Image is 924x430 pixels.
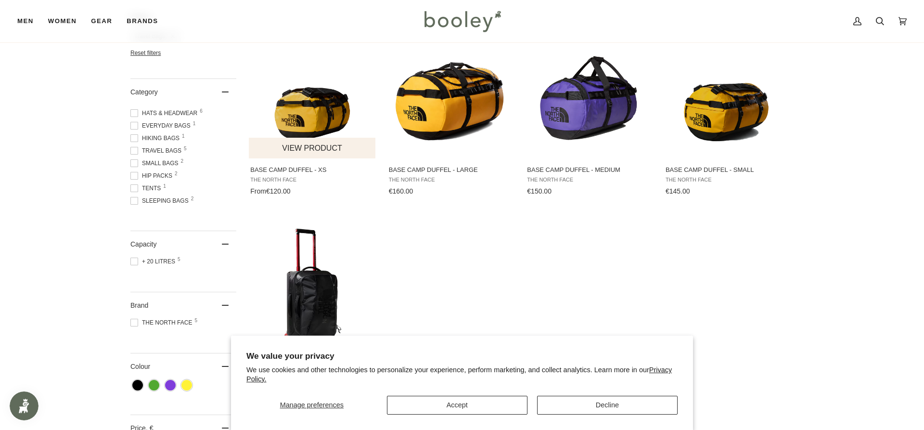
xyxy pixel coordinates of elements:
span: The North Face [666,177,790,183]
span: 2 [181,159,184,164]
button: Decline [537,396,678,415]
span: 2 [191,196,194,201]
iframe: Button to open loyalty program pop-up [10,391,38,420]
span: Category [130,88,158,96]
span: + 20 Litres [130,257,178,266]
a: Base Camp Duffel - Medium [526,14,653,199]
span: From [250,187,266,195]
span: Colour: Green [149,380,159,391]
h2: We value your privacy [246,351,678,361]
span: Reset filters [130,50,161,56]
span: The North Face [527,177,652,183]
img: The North Face Base Camp Duffel - Medium Peak Purple / TNF Black - Booley Galway [526,22,653,150]
a: Base Camp Duffel - Large [387,14,515,199]
span: Small Bags [130,159,181,168]
a: Base Camp Rolling Thunder 22 in [249,215,376,400]
a: Base Camp Duffel - XS [249,14,376,199]
span: €160.00 [389,187,413,195]
span: Women [48,16,77,26]
span: Hats & Headwear [130,109,200,117]
span: Gear [91,16,112,26]
span: 6 [200,109,203,114]
span: Base Camp Duffel - XS [250,166,375,174]
span: Brand [130,301,148,309]
span: Men [17,16,34,26]
span: Base Camp Duffel - Large [389,166,513,174]
span: 5 [184,146,187,151]
span: The North Face [250,177,375,183]
span: Base Camp Duffel - Small [666,166,790,174]
span: Hip Packs [130,171,175,180]
button: Manage preferences [246,396,377,415]
img: Booley [420,7,504,35]
span: Everyday Bags [130,121,193,130]
button: View product [249,138,375,158]
span: Colour: Purple [165,380,176,391]
a: Base Camp Duffel - Small [664,14,792,199]
span: The North Face [389,177,513,183]
span: €150.00 [527,187,552,195]
img: The North Face Base Camp Duffel - XS Summit Gold / TNF Black / NFP - Booley Galway [249,22,376,150]
button: Accept [387,396,527,415]
span: Capacity [130,240,156,248]
span: Travel Bags [130,146,184,155]
span: Colour: Black [132,380,143,391]
img: The North Face Base Camp Duffel - Small Summit Gold / TNF Black / NPF - Booley Galway [664,22,792,150]
span: 1 [163,184,166,189]
span: 5 [194,318,197,323]
a: Privacy Policy. [246,366,672,383]
span: Hiking Bags [130,134,182,143]
span: 5 [178,257,180,262]
span: 2 [175,171,178,176]
span: Sleeping Bags [130,196,192,205]
li: Reset filters [130,50,236,56]
span: The North Face [130,318,195,327]
span: 1 [193,121,196,126]
img: The North Face Base Camp Rolling Thunder 22 in TNF Black / TNF White / NPF - Booley Galway [249,224,376,352]
span: Tents [130,184,164,193]
span: Brands [127,16,158,26]
span: Colour [130,363,157,370]
span: Colour: Yellow [181,380,192,391]
span: 1 [182,134,185,139]
img: The North Face Base Camp Duffel - Large Summit Gold / TNF Black A - Booley Galway [387,22,515,150]
span: Base Camp Duffel - Medium [527,166,652,174]
p: We use cookies and other technologies to personalize your experience, perform marketing, and coll... [246,365,678,384]
span: €120.00 [266,187,291,195]
span: €145.00 [666,187,690,195]
span: Manage preferences [280,401,344,409]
